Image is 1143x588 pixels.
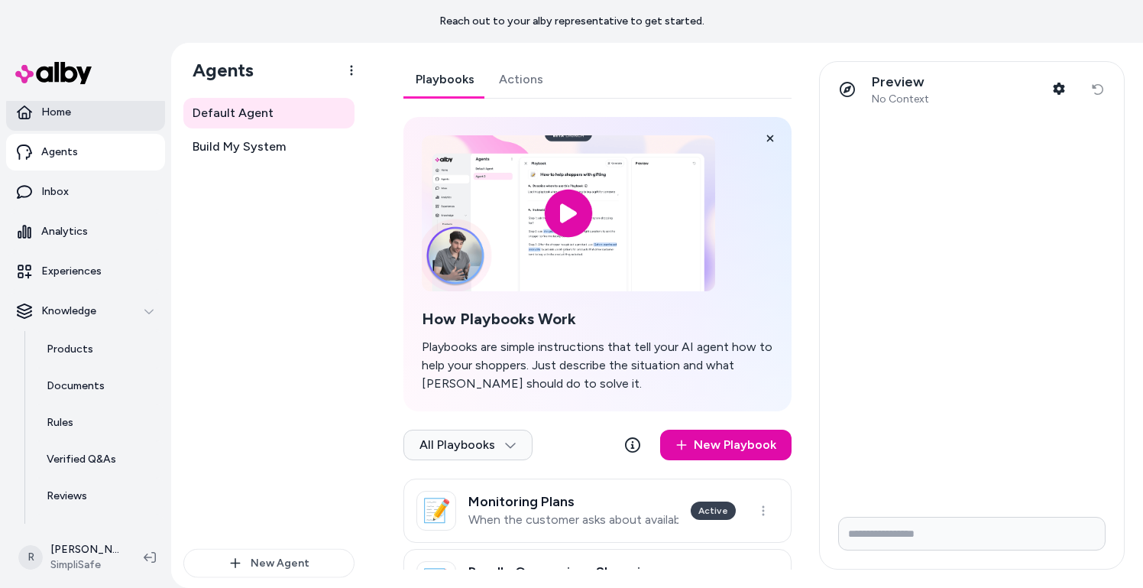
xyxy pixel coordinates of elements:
p: Agents [41,145,78,160]
a: Actions [487,61,555,98]
a: Build My System [183,132,355,162]
a: Experiences [6,253,165,290]
h3: Monitoring Plans [468,494,678,509]
p: Rules [47,415,73,430]
button: All Playbooks [403,430,533,460]
p: Analytics [41,224,88,239]
a: New Playbook [660,430,792,460]
p: When the customer asks about available monitoring plans or which plan is right for them. [468,512,678,528]
a: Documents [31,368,165,404]
p: Knowledge [41,304,96,319]
a: Home [6,94,165,131]
span: Default Agent [193,104,274,122]
div: 📝 [416,491,456,531]
a: Verified Q&As [31,441,165,478]
span: R [18,545,43,570]
p: Verified Q&As [47,452,116,467]
a: 📝Monitoring PlansWhen the customer asks about available monitoring plans or which plan is right f... [403,479,792,543]
img: alby Logo [15,62,92,84]
a: Agents [6,134,165,171]
p: Inbox [41,184,69,200]
p: Documents [47,378,105,394]
button: New Agent [183,549,355,578]
p: Products [47,342,93,357]
h2: How Playbooks Work [422,310,773,329]
a: Analytics [6,213,165,250]
a: Products [31,331,165,368]
button: Knowledge [6,293,165,330]
p: Preview [872,73,929,91]
span: All Playbooks [419,437,516,453]
p: Playbooks are simple instructions that tell your AI agent how to help your shoppers. Just describ... [422,338,773,393]
p: Experiences [41,264,102,279]
a: Rules [31,404,165,441]
p: Reviews [47,489,87,504]
div: Active [691,502,736,520]
h3: Bundle Comparison Shopping [468,564,678,580]
a: Default Agent [183,98,355,128]
span: No Context [872,93,929,106]
button: R[PERSON_NAME]SimpliSafe [9,533,131,582]
p: Home [41,105,71,120]
a: Playbooks [403,61,487,98]
h1: Agents [180,59,254,82]
a: Survey Questions [31,515,165,551]
a: Inbox [6,174,165,210]
a: Reviews [31,478,165,515]
span: Build My System [193,138,286,156]
span: SimpliSafe [50,557,119,573]
p: Reach out to your alby representative to get started. [439,14,704,29]
p: [PERSON_NAME] [50,542,119,557]
input: Write your prompt here [838,517,1106,551]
